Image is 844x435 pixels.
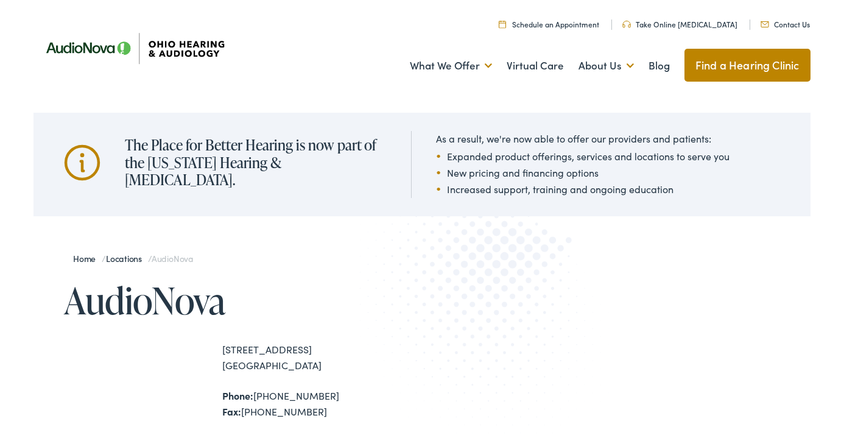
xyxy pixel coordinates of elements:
[436,131,730,146] div: As a result, we're now able to offer our providers and patients:
[622,19,737,29] a: Take Online [MEDICAL_DATA]
[222,342,422,373] div: [STREET_ADDRESS] [GEOGRAPHIC_DATA]
[436,149,730,163] li: Expanded product offerings, services and locations to serve you
[106,252,148,264] a: Locations
[684,49,811,82] a: Find a Hearing Clinic
[222,388,422,419] div: [PHONE_NUMBER] [PHONE_NUMBER]
[649,43,670,88] a: Blog
[507,43,564,88] a: Virtual Care
[73,252,193,264] span: / /
[622,21,631,28] img: Headphones icone to schedule online hearing test in Cincinnati, OH
[499,19,599,29] a: Schedule an Appointment
[152,252,193,264] span: AudioNova
[761,21,769,27] img: Mail icon representing email contact with Ohio Hearing in Cincinnati, OH
[578,43,634,88] a: About Us
[125,136,387,189] h2: The Place for Better Hearing is now part of the [US_STATE] Hearing & [MEDICAL_DATA].
[761,19,810,29] a: Contact Us
[436,165,730,180] li: New pricing and financing options
[64,280,422,320] h1: AudioNova
[410,43,492,88] a: What We Offer
[436,182,730,196] li: Increased support, training and ongoing education
[222,405,241,418] strong: Fax:
[222,389,253,402] strong: Phone:
[73,252,102,264] a: Home
[499,20,506,28] img: Calendar Icon to schedule a hearing appointment in Cincinnati, OH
